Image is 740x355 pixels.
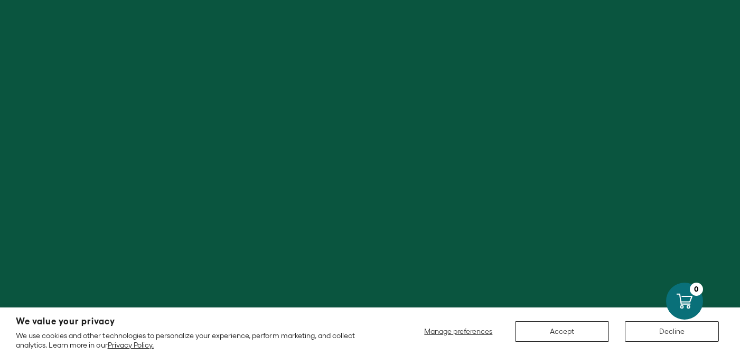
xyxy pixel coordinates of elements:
span: Manage preferences [424,327,492,335]
a: Privacy Policy. [108,341,154,349]
p: We use cookies and other technologies to personalize your experience, perform marketing, and coll... [16,331,382,350]
button: Manage preferences [418,321,499,342]
button: Accept [515,321,609,342]
div: 0 [690,283,703,296]
button: Decline [625,321,719,342]
h2: We value your privacy [16,317,382,326]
